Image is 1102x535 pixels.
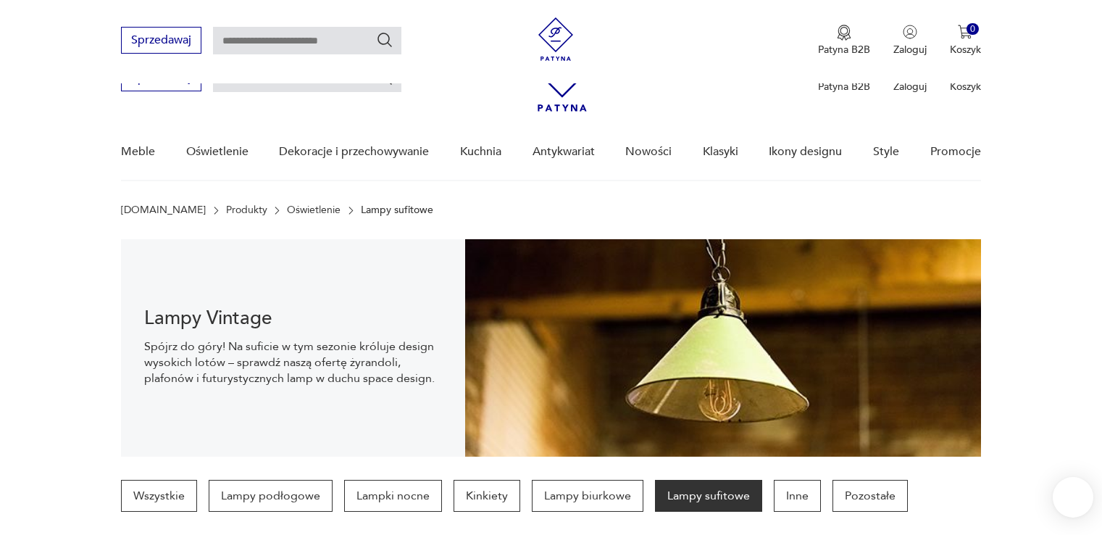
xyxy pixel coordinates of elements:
a: Wszystkie [121,480,197,512]
div: 0 [967,23,979,36]
a: Meble [121,124,155,180]
p: Spójrz do góry! Na suficie w tym sezonie króluje design wysokich lotów – sprawdź naszą ofertę żyr... [144,339,442,386]
img: Patyna - sklep z meblami i dekoracjami vintage [534,17,577,61]
button: Zaloguj [893,25,927,57]
p: Patyna B2B [818,80,870,94]
button: Sprzedawaj [121,27,201,54]
p: Koszyk [950,80,981,94]
p: Zaloguj [893,43,927,57]
button: Szukaj [376,31,393,49]
a: Kinkiety [454,480,520,512]
a: Ikony designu [769,124,842,180]
a: Klasyki [703,124,738,180]
a: Nowości [625,124,672,180]
img: Lampy sufitowe w stylu vintage [465,239,981,457]
a: Lampy sufitowe [655,480,762,512]
p: Patyna B2B [818,43,870,57]
img: Ikonka użytkownika [903,25,917,39]
h1: Lampy Vintage [144,310,442,327]
a: Kuchnia [460,124,501,180]
a: Inne [774,480,821,512]
a: Oświetlenie [186,124,249,180]
a: Lampy biurkowe [532,480,643,512]
a: Produkty [226,204,267,216]
a: Antykwariat [533,124,595,180]
a: Dekoracje i przechowywanie [279,124,429,180]
p: Koszyk [950,43,981,57]
p: Lampy sufitowe [361,204,433,216]
a: Lampki nocne [344,480,442,512]
p: Zaloguj [893,80,927,94]
a: Lampy podłogowe [209,480,333,512]
button: 0Koszyk [950,25,981,57]
a: Sprzedawaj [121,74,201,84]
a: Sprzedawaj [121,36,201,46]
a: Promocje [930,124,981,180]
button: Patyna B2B [818,25,870,57]
img: Ikona medalu [837,25,851,41]
a: Ikona medaluPatyna B2B [818,25,870,57]
a: [DOMAIN_NAME] [121,204,206,216]
a: Oświetlenie [287,204,341,216]
a: Style [873,124,899,180]
iframe: Smartsupp widget button [1053,477,1093,518]
a: Pozostałe [832,480,908,512]
img: Ikona koszyka [958,25,972,39]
